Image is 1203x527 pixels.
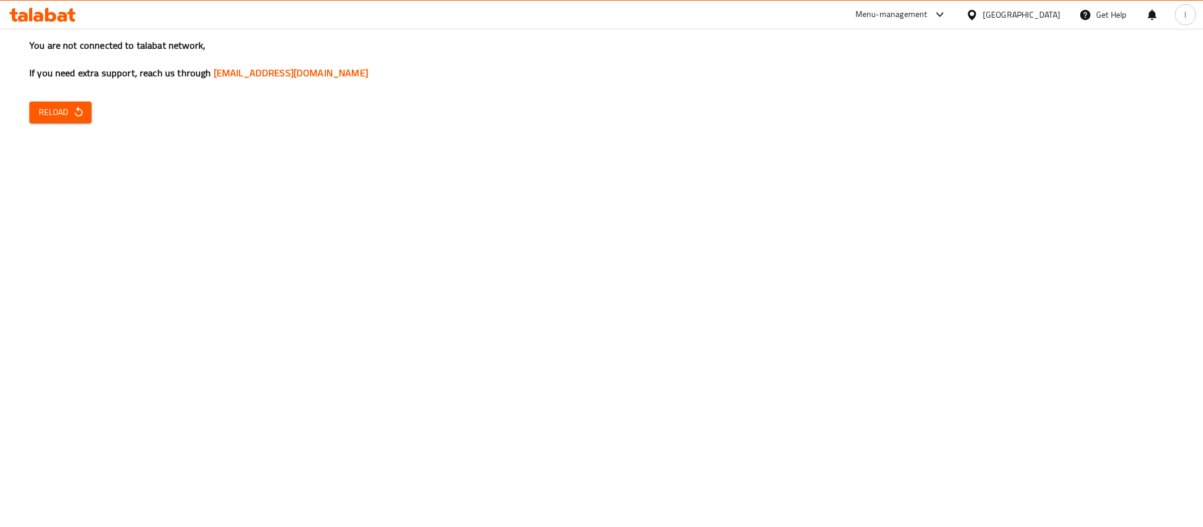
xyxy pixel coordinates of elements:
div: [GEOGRAPHIC_DATA] [983,8,1060,21]
a: [EMAIL_ADDRESS][DOMAIN_NAME] [214,64,368,82]
h3: You are not connected to talabat network, If you need extra support, reach us through [29,39,1174,80]
span: I [1184,8,1186,21]
button: Reload [29,102,92,123]
span: Reload [39,105,82,120]
div: Menu-management [855,8,928,22]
